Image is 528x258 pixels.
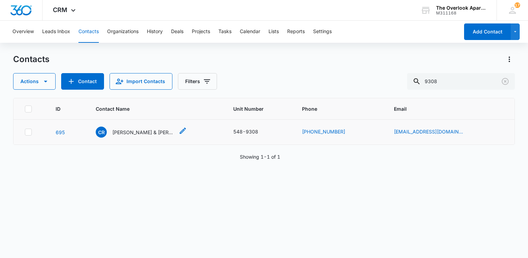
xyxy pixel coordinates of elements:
button: Organizations [107,21,139,43]
div: Phone - (970) 581-6177 - Select to Edit Field [302,128,358,136]
button: Add Contact [61,73,104,90]
button: Tasks [218,21,232,43]
div: notifications count [515,2,520,8]
span: CRM [53,6,67,13]
div: Contact Name - Chase Roberts & Trystan Andersen - Select to Edit Field [96,127,187,138]
a: Navigate to contact details page for Chase Roberts & Trystan Andersen [56,129,65,135]
button: Calendar [240,21,260,43]
span: Contact Name [96,105,207,112]
span: CR [96,127,107,138]
button: Projects [192,21,210,43]
div: 548-9308 [233,128,258,135]
button: Settings [313,21,332,43]
button: Clear [500,76,511,87]
button: Deals [171,21,183,43]
button: History [147,21,163,43]
button: Add Contact [464,23,511,40]
a: [EMAIL_ADDRESS][DOMAIN_NAME] [394,128,463,135]
button: Filters [178,73,217,90]
span: Email [394,105,493,112]
div: account id [436,11,487,16]
button: Leads Inbox [42,21,70,43]
h1: Contacts [13,54,49,64]
button: Import Contacts [110,73,172,90]
p: Showing 1-1 of 1 [240,153,280,160]
button: Contacts [78,21,99,43]
input: Search Contacts [407,73,515,90]
div: Unit Number - 548-9308 - Select to Edit Field [233,128,271,136]
button: Actions [504,54,515,65]
p: [PERSON_NAME] & [PERSON_NAME] [112,129,175,136]
span: Phone [302,105,367,112]
div: account name [436,5,487,11]
span: ID [56,105,69,112]
button: Lists [268,21,279,43]
button: Reports [287,21,305,43]
div: Email - dr7roberts@gmail.com - Select to Edit Field [394,128,475,136]
a: [PHONE_NUMBER] [302,128,345,135]
span: Unit Number [233,105,285,112]
button: Overview [12,21,34,43]
span: 17 [515,2,520,8]
button: Actions [13,73,56,90]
